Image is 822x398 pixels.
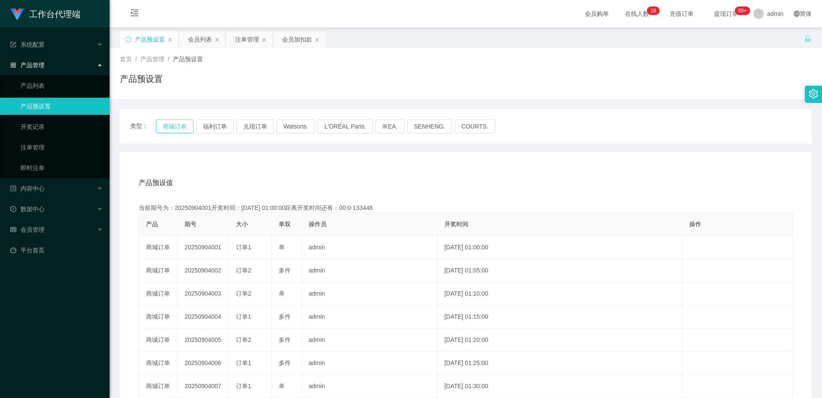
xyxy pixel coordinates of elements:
span: 订单1 [236,244,251,251]
td: 20250904005 [178,329,229,352]
span: 会员管理 [10,226,45,233]
span: 多件 [279,267,291,274]
td: admin [302,352,438,375]
td: admin [302,375,438,398]
button: SENHENG. [407,120,452,133]
span: 订单1 [236,313,251,320]
div: 产品预设置 [135,31,165,48]
button: 福利订单 [196,120,234,133]
td: 商城订单 [139,305,178,329]
div: 会员列表 [188,31,212,48]
button: IKEA. [375,120,405,133]
h1: 产品预设置 [120,72,163,85]
td: [DATE] 01:15:00 [438,305,682,329]
td: admin [302,329,438,352]
td: admin [302,259,438,282]
i: 图标: form [10,42,16,48]
td: 商城订单 [139,236,178,259]
span: 产品管理 [140,56,164,63]
td: 商城订单 [139,329,178,352]
span: 产品预设置 [173,56,203,63]
span: 大小 [236,221,248,227]
button: 兑现订单 [236,120,274,133]
span: 系统配置 [10,41,45,48]
td: 20250904006 [178,352,229,375]
span: 单 [279,244,285,251]
button: 商城订单 [156,120,194,133]
td: 商城订单 [139,352,178,375]
span: 期号 [185,221,197,227]
a: 即时注单 [21,159,103,177]
i: 图标: table [10,227,16,233]
span: 提现订单 [710,11,742,17]
i: 图标: close [315,37,320,42]
span: 订单1 [236,359,251,366]
span: 多件 [279,313,291,320]
td: 20250904004 [178,305,229,329]
a: 注单管理 [21,139,103,156]
span: 充值订单 [665,11,698,17]
td: 20250904002 [178,259,229,282]
i: 图标: menu-fold [120,0,149,28]
td: [DATE] 01:10:00 [438,282,682,305]
span: 产品 [146,221,158,227]
img: logo.9652507e.png [10,9,24,21]
span: / [135,56,137,63]
td: 商城订单 [139,375,178,398]
p: 1 [650,6,653,15]
td: 商城订单 [139,259,178,282]
span: 订单2 [236,267,251,274]
i: 图标: close [214,37,220,42]
td: [DATE] 01:25:00 [438,352,682,375]
span: 产品管理 [10,62,45,69]
td: admin [302,305,438,329]
span: 内容中心 [10,185,45,192]
a: 工作台代理端 [10,10,80,17]
td: admin [302,282,438,305]
div: 注单管理 [235,31,259,48]
a: 产品列表 [21,77,103,94]
span: 在线人数 [621,11,653,17]
td: 20250904001 [178,236,229,259]
i: 图标: profile [10,186,16,192]
span: 数据中心 [10,206,45,212]
h1: 工作台代理端 [29,0,80,28]
span: 订单2 [236,336,251,343]
i: 图标: unlock [804,35,812,42]
span: 开奖时间 [444,221,468,227]
i: 图标: global [794,11,800,17]
button: Watsons. [277,120,315,133]
td: 20250904003 [178,282,229,305]
i: 图标: close [167,37,173,42]
span: / [168,56,170,63]
td: [DATE] 01:20:00 [438,329,682,352]
td: [DATE] 01:05:00 [438,259,682,282]
td: [DATE] 01:00:00 [438,236,682,259]
a: 产品预设置 [21,98,103,115]
span: 订单1 [236,383,251,389]
span: 产品预设值 [139,178,173,188]
i: 图标: close [262,37,267,42]
sup: 1080 [735,6,750,15]
td: 20250904007 [178,375,229,398]
td: admin [302,236,438,259]
sup: 18 [647,6,659,15]
span: 多件 [279,359,291,366]
i: 图标: appstore-o [10,62,16,68]
span: 操作员 [309,221,327,227]
td: 商城订单 [139,282,178,305]
a: 图标: dashboard平台首页 [10,242,103,259]
div: 会员加扣款 [282,31,312,48]
div: 当前期号为：20250904001开奖时间：[DATE] 01:00:00距离开奖时间还有：00:0-133446 [139,203,793,212]
span: 单双 [279,221,291,227]
i: 图标: check-circle-o [10,206,16,212]
a: 开奖记录 [21,118,103,135]
span: 首页 [120,56,132,63]
i: 图标: sync [125,36,131,42]
span: 多件 [279,336,291,343]
button: COURTS. [455,120,495,133]
td: [DATE] 01:30:00 [438,375,682,398]
span: 操作 [689,221,701,227]
span: 单 [279,290,285,297]
i: 图标: setting [809,89,818,99]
